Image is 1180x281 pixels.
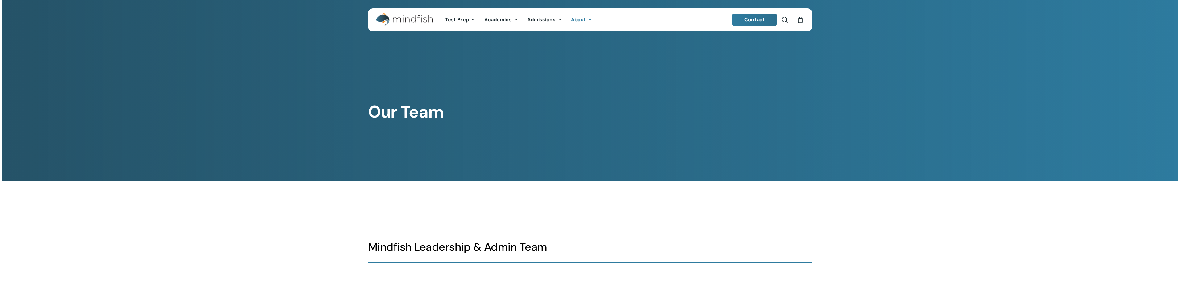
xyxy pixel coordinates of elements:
[480,17,523,23] a: Academics
[797,16,804,23] a: Cart
[732,14,777,26] a: Contact
[441,8,597,31] nav: Main Menu
[445,16,469,23] span: Test Prep
[566,17,597,23] a: About
[523,17,566,23] a: Admissions
[744,16,765,23] span: Contact
[571,16,586,23] span: About
[527,16,556,23] span: Admissions
[484,16,512,23] span: Academics
[368,240,812,254] h3: Mindfish Leadership & Admin Team
[368,102,812,122] h1: Our Team
[441,17,480,23] a: Test Prep
[368,8,812,31] header: Main Menu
